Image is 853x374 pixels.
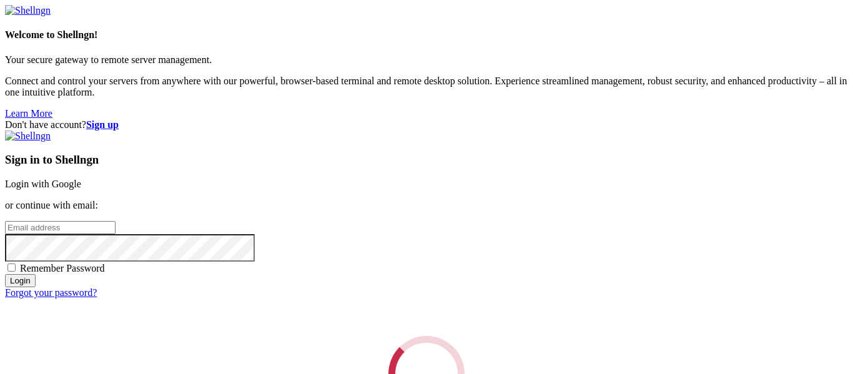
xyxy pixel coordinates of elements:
input: Remember Password [7,263,16,272]
input: Login [5,274,36,287]
img: Shellngn [5,5,51,16]
h4: Welcome to Shellngn! [5,29,848,41]
p: Your secure gateway to remote server management. [5,54,848,66]
p: Connect and control your servers from anywhere with our powerful, browser-based terminal and remo... [5,76,848,98]
span: Remember Password [20,263,105,273]
p: or continue with email: [5,200,848,211]
a: Login with Google [5,179,81,189]
input: Email address [5,221,116,234]
div: Don't have account? [5,119,848,130]
a: Learn More [5,108,52,119]
h3: Sign in to Shellngn [5,153,848,167]
a: Forgot your password? [5,287,97,298]
a: Sign up [86,119,119,130]
img: Shellngn [5,130,51,142]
